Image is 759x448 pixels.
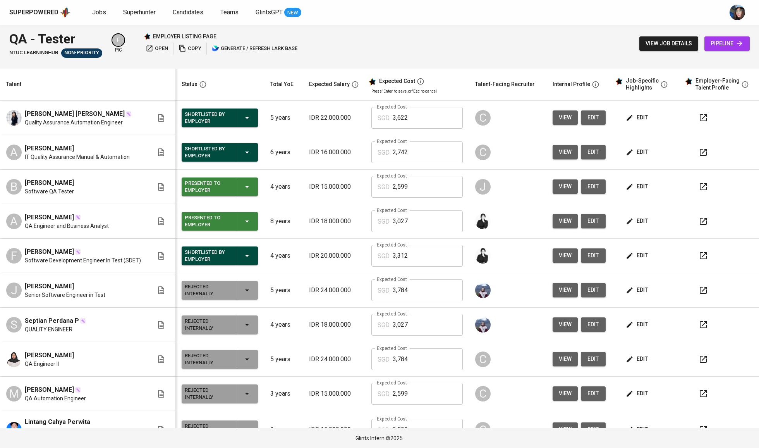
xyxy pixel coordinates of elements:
[475,179,491,195] div: J
[587,182,599,191] span: edit
[185,144,229,161] div: Shortlisted by Employer
[309,79,350,89] div: Expected Salary
[92,9,106,16] span: Jobs
[309,217,359,226] p: IDR 18.000.000
[309,286,359,295] p: IDR 24.000.000
[125,111,132,117] img: magic_wand.svg
[6,283,22,298] div: J
[581,283,606,297] a: edit
[378,183,390,192] p: SGD
[627,320,648,329] span: edit
[25,144,74,153] span: [PERSON_NAME]
[627,113,648,122] span: edit
[144,33,151,40] img: Glints Star
[581,422,606,437] a: edit
[25,395,86,402] span: QA Automation Engineer
[581,214,606,228] a: edit
[309,251,359,260] p: IDR 20.000.000
[559,285,572,295] span: view
[270,286,297,295] p: 5 years
[6,214,22,229] div: A
[553,110,578,125] button: view
[25,316,79,326] span: Septian Perdana P
[378,114,390,123] p: SGD
[25,417,90,427] span: Lintang Cahya Perwita
[559,425,572,434] span: view
[553,386,578,401] button: view
[624,179,651,194] button: edit
[9,8,58,17] div: Superpowered
[587,354,599,364] span: edit
[371,88,463,94] p: Press 'Enter' to save, or 'Esc' to cancel
[75,387,81,393] img: magic_wand.svg
[270,355,297,364] p: 5 years
[587,425,599,434] span: edit
[185,213,229,230] div: Presented to Employer
[646,39,692,48] span: view job details
[553,214,578,228] button: view
[6,352,22,367] img: Fioni Sarnen
[378,426,390,435] p: SGD
[60,7,70,18] img: app logo
[270,320,297,329] p: 4 years
[61,48,102,58] div: Sufficient Talents in Pipeline
[587,251,599,260] span: edit
[475,79,535,89] div: Talent-Facing Recruiter
[624,352,651,366] button: edit
[6,145,22,160] div: A
[270,113,297,122] p: 5 years
[112,33,125,47] div: F
[6,248,22,264] div: F
[379,78,415,85] div: Expected Cost
[475,317,491,333] img: christine.raharja@glints.com
[695,78,740,91] div: Employer-Facing Talent Profile
[144,43,170,55] a: open
[309,113,359,122] p: IDR 22.000.000
[627,354,648,364] span: edit
[185,385,229,402] div: Rejected Internally
[173,9,203,16] span: Candidates
[627,147,648,157] span: edit
[309,182,359,191] p: IDR 15.000.000
[309,320,359,329] p: IDR 18.000.000
[581,145,606,159] a: edit
[553,179,578,194] button: view
[185,421,229,438] div: Rejected Internally
[6,79,21,89] div: Talent
[9,49,58,57] span: NTUC LearningHub
[475,214,491,229] img: medwi@glints.com
[182,246,258,265] button: Shortlisted by Employer
[309,389,359,398] p: IDR 15.000.000
[270,425,297,434] p: 3 years
[25,119,123,126] span: Quality Assurance Automation Engineer
[25,326,72,333] span: QUALITY ENGINEER
[80,318,86,324] img: magic_wand.svg
[185,109,229,126] div: Shortlisted by Employer
[212,44,297,53] span: generate / refresh lark base
[626,78,659,91] div: Job-Specific Highlights
[624,317,651,332] button: edit
[553,248,578,263] button: view
[378,252,390,261] p: SGD
[624,214,651,228] button: edit
[559,320,572,329] span: view
[75,249,81,255] img: magic_wand.svg
[730,5,745,20] img: diazagista@glints.com
[25,360,59,368] span: QA Engineer II
[179,44,201,53] span: copy
[182,109,258,127] button: Shortlisted by Employer
[378,286,390,295] p: SGD
[627,216,648,226] span: edit
[182,384,258,403] button: Rejected Internally
[153,33,216,40] p: employer listing page
[6,317,22,333] div: S
[587,216,599,226] span: edit
[627,425,648,434] span: edit
[25,351,74,360] span: [PERSON_NAME]
[185,351,229,368] div: Rejected Internally
[587,147,599,157] span: edit
[475,386,491,401] div: C
[9,29,102,48] div: QA - Tester
[25,291,105,299] span: Senior Software Engineer in Test
[25,385,74,395] span: [PERSON_NAME]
